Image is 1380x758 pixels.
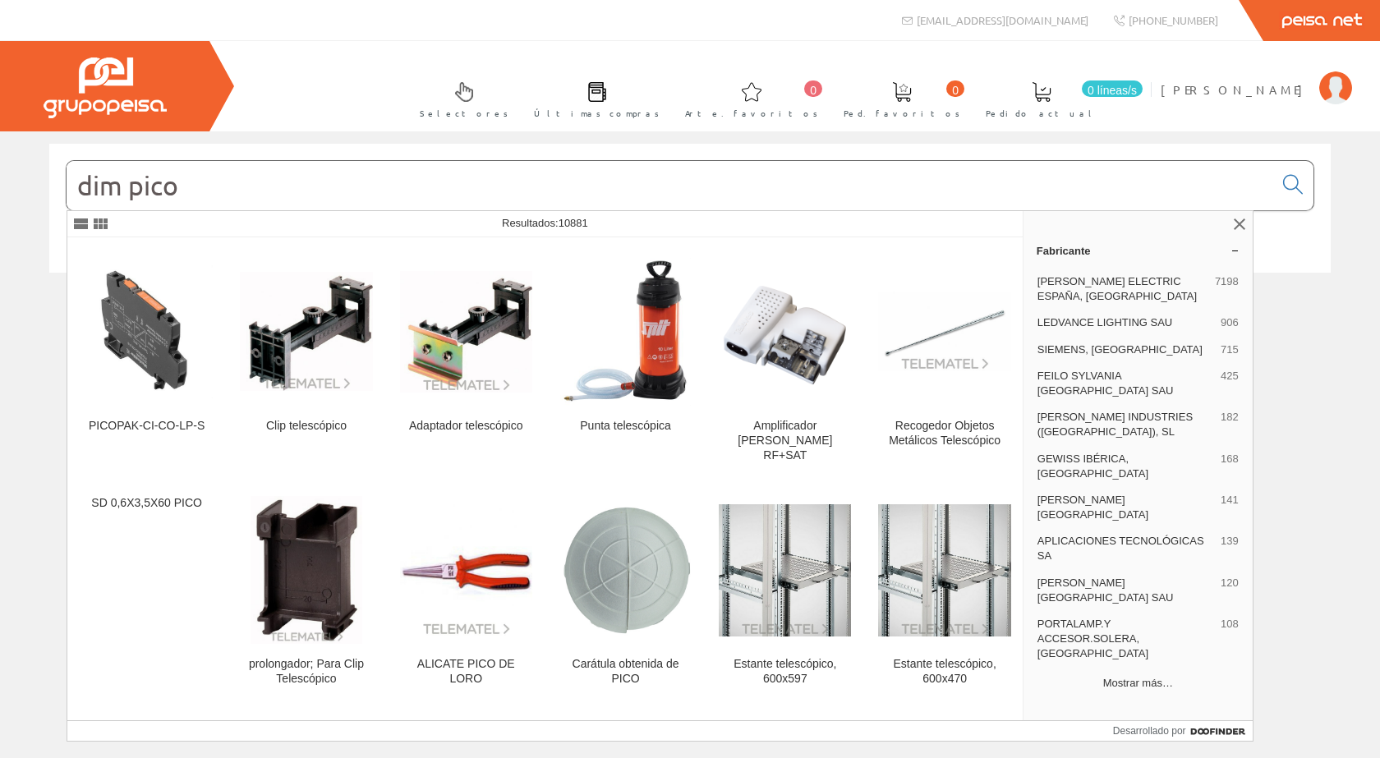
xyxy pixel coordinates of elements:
font: ALICATE PICO DE LORO [417,657,515,685]
img: Punta telescópica [560,258,691,406]
font: Punta telescópica [580,419,671,432]
font: Ped. favoritos [844,107,960,119]
font: 7198 [1215,275,1239,287]
button: Mostrar más… [1030,669,1246,697]
a: Adaptador telescópico Adaptador telescópico [387,245,545,482]
input: Buscar... [67,161,1273,210]
font: 120 [1221,577,1239,589]
a: Fabricante [1023,237,1253,264]
font: SD 0,6X3,5X60 PICO [91,496,202,509]
font: PORTALAMP.Y ACCESOR.SOLERA, [GEOGRAPHIC_DATA] [1037,618,1148,659]
a: Desarrollado por [1113,721,1253,741]
img: Estante telescópico, 600x597 [719,504,851,636]
img: prolongador; Para Clip Telescópico [251,496,362,644]
font: FEILO SYLVANIA [GEOGRAPHIC_DATA] SAU [1037,370,1174,397]
img: Carátula obtenida de PICO [559,504,692,636]
font: Carátula obtenida de PICO [573,657,679,685]
font: [PHONE_NUMBER] [1129,13,1218,27]
a: Carátula obtenida de PICO Carátula obtenida de PICO [546,483,705,705]
font: Adaptador telescópico [409,419,523,432]
a: Clip telescópico Clip telescópico [227,245,385,482]
font: 141 [1221,494,1239,506]
img: PICOPAK-CI-CO-LP-S [80,265,213,397]
font: Pedido actual [986,107,1097,119]
font: LEDVANCE LIGHTING SAU [1037,316,1172,328]
a: [PERSON_NAME] [1161,68,1352,84]
font: [PERSON_NAME] [GEOGRAPHIC_DATA] SAU [1037,577,1174,604]
font: [PERSON_NAME] ELECTRIC ESPAÑA, [GEOGRAPHIC_DATA] [1037,275,1197,302]
font: Mostrar más… [1103,677,1173,689]
img: Recogedor Objetos Metálicos Telescópico [878,292,1010,371]
font: Desarrollado por [1113,725,1186,737]
font: [EMAIL_ADDRESS][DOMAIN_NAME] [917,13,1088,27]
font: 715 [1221,343,1239,356]
a: Estante telescópico, 600x470 Estante telescópico, 600x470 [865,483,1023,705]
font: 182 [1221,411,1239,423]
font: Últimas compras [534,107,660,119]
font: 108 [1221,618,1239,630]
font: Clip telescópico [266,419,347,432]
font: PICOPAK-CI-CO-LP-S [89,419,205,432]
font: 168 [1221,453,1239,465]
font: APLICACIONES TECNOLÓGICAS SA [1037,535,1204,562]
font: Recogedor Objetos Metálicos Telescópico [889,419,1000,447]
font: [PERSON_NAME][GEOGRAPHIC_DATA] [1037,494,1148,521]
font: 906 [1221,316,1239,328]
font: 0 [952,84,959,97]
a: Recogedor Objetos Metálicos Telescópico Recogedor Objetos Metálicos Telescópico [865,245,1023,482]
img: Adaptador telescópico [400,271,532,393]
font: Resultados: [502,217,559,229]
font: SIEMENS, [GEOGRAPHIC_DATA] [1037,343,1203,356]
font: [PERSON_NAME] [1161,82,1311,97]
img: Grupo Peisa [44,57,167,118]
a: PICOPAK-CI-CO-LP-S PICOPAK-CI-CO-LP-S [67,245,226,482]
font: 139 [1221,535,1239,547]
font: Selectores [420,107,508,119]
font: 425 [1221,370,1239,382]
font: 0 líneas/s [1088,84,1137,97]
a: prolongador; Para Clip Telescópico prolongador; Para Clip Telescópico [227,483,385,705]
a: SD 0,6X3,5X60 PICO [67,483,226,705]
a: Estante telescópico, 600x597 Estante telescópico, 600x597 [706,483,864,705]
a: Punta telescópica Punta telescópica [546,245,705,482]
font: [PERSON_NAME] INDUSTRIES ([GEOGRAPHIC_DATA]), SL [1037,411,1193,438]
img: Amplificador Vivienda PicoKom RF+SAT [719,265,851,397]
img: Estante telescópico, 600x470 [878,504,1010,636]
a: Selectores [403,68,517,128]
font: Arte. favoritos [685,107,818,119]
font: 10881 [559,217,588,229]
font: Estante telescópico, 600x470 [893,657,996,685]
font: GEWISS IBÉRICA, [GEOGRAPHIC_DATA] [1037,453,1148,480]
a: Amplificador Vivienda PicoKom RF+SAT Amplificador [PERSON_NAME] RF+SAT [706,245,864,482]
font: 0 [810,84,816,97]
font: Fabricante [1037,245,1091,257]
font: prolongador; Para Clip Telescópico [249,657,364,685]
font: Estante telescópico, 600x597 [734,657,836,685]
a: ALICATE PICO DE LORO ALICATE PICO DE LORO [387,483,545,705]
font: Amplificador [PERSON_NAME] RF+SAT [738,419,832,462]
img: ALICATE PICO DE LORO [400,504,532,636]
img: Clip telescópico [240,272,372,391]
a: Últimas compras [517,68,668,128]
